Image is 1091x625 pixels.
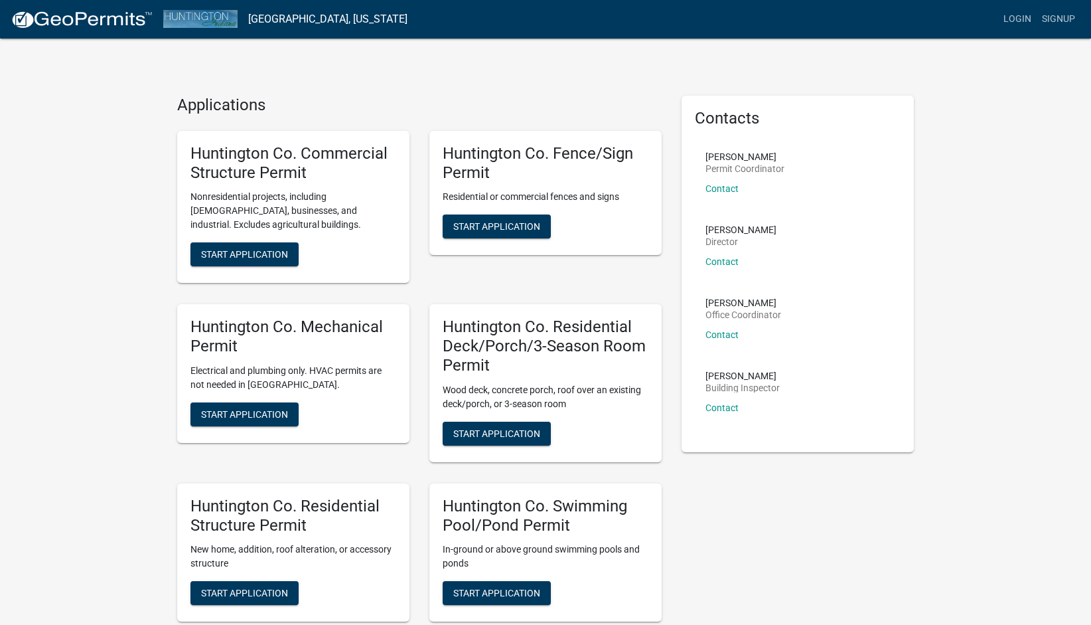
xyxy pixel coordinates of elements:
p: [PERSON_NAME] [705,225,776,234]
h5: Huntington Co. Residential Structure Permit [190,497,396,535]
a: Login [998,7,1037,32]
button: Start Application [443,581,551,605]
a: Signup [1037,7,1080,32]
button: Start Application [190,242,299,266]
p: [PERSON_NAME] [705,298,781,308]
h5: Contacts [695,109,901,128]
a: Contact [705,256,739,267]
h4: Applications [177,96,662,115]
a: Contact [705,402,739,413]
a: [GEOGRAPHIC_DATA], [US_STATE] [248,8,407,31]
span: Start Application [201,249,288,260]
span: Start Application [453,588,540,598]
img: Huntington County, Indiana [163,10,238,28]
p: Residential or commercial fences and signs [443,190,648,204]
p: New home, addition, roof alteration, or accessory structure [190,543,396,571]
button: Start Application [190,402,299,426]
p: In-ground or above ground swimming pools and ponds [443,543,648,571]
p: Electrical and plumbing only. HVAC permits are not needed in [GEOGRAPHIC_DATA]. [190,364,396,392]
p: [PERSON_NAME] [705,152,784,161]
p: Nonresidential projects, including [DEMOGRAPHIC_DATA], businesses, and industrial. Excludes agric... [190,190,396,232]
h5: Huntington Co. Fence/Sign Permit [443,144,648,183]
a: Contact [705,329,739,340]
span: Start Application [201,408,288,419]
p: Office Coordinator [705,310,781,319]
span: Start Application [453,428,540,438]
button: Start Application [443,215,551,238]
h5: Huntington Co. Commercial Structure Permit [190,144,396,183]
span: Start Application [453,221,540,232]
p: Permit Coordinator [705,164,784,173]
button: Start Application [190,581,299,605]
h5: Huntington Co. Swimming Pool/Pond Permit [443,497,648,535]
button: Start Application [443,422,551,446]
p: Director [705,237,776,246]
h5: Huntington Co. Residential Deck/Porch/3-Season Room Permit [443,317,648,375]
p: Building Inspector [705,383,780,393]
a: Contact [705,183,739,194]
p: Wood deck, concrete porch, roof over an existing deck/porch, or 3-season room [443,383,648,411]
span: Start Application [201,588,288,598]
h5: Huntington Co. Mechanical Permit [190,317,396,356]
p: [PERSON_NAME] [705,371,780,381]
